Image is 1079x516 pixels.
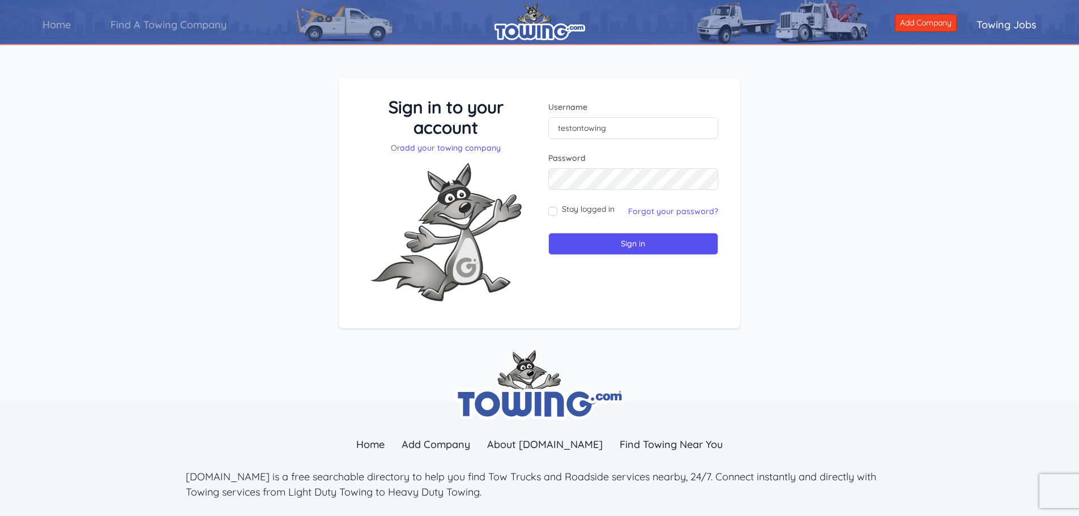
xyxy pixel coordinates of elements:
img: towing [455,350,625,420]
input: Sign in [548,233,719,255]
a: Find Towing Near You [611,432,731,457]
a: Home [348,432,393,457]
img: Fox-Excited.png [361,153,531,310]
a: Find A Towing Company [91,8,246,41]
img: logo.png [494,3,585,40]
a: About [DOMAIN_NAME] [479,432,611,457]
a: add your towing company [400,143,501,153]
p: [DOMAIN_NAME] is a free searchable directory to help you find Tow Trucks and Roadside services ne... [186,469,894,500]
a: Towing Jobs [957,8,1056,41]
label: Password [548,152,719,164]
label: Username [548,101,719,113]
h3: Sign in to your account [361,97,531,138]
a: Home [23,8,91,41]
a: Add Company [393,432,479,457]
a: Forgot your password? [628,206,718,216]
label: Stay logged in [562,203,615,215]
a: Add Company [895,14,957,32]
p: Or [361,142,531,153]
